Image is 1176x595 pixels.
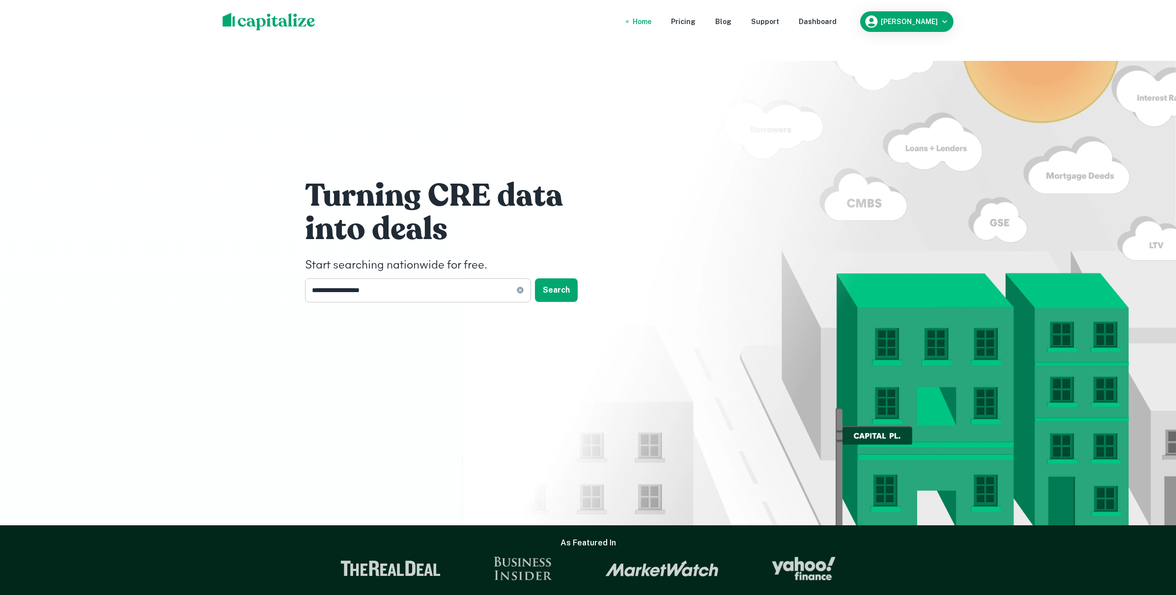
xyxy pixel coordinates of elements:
[881,18,938,25] h6: [PERSON_NAME]
[671,16,696,27] a: Pricing
[1127,516,1176,564] iframe: Chat Widget
[799,16,837,27] a: Dashboard
[860,11,953,32] button: [PERSON_NAME]
[535,278,578,302] button: Search
[633,16,651,27] a: Home
[751,16,779,27] a: Support
[772,557,836,580] img: Yahoo Finance
[305,210,600,249] h1: into deals
[494,557,553,580] img: Business Insider
[715,16,731,27] a: Blog
[305,257,600,274] h4: Start searching nationwide for free.
[340,561,441,576] img: The Real Deal
[223,13,315,30] img: capitalize-logo.png
[605,560,719,577] img: Market Watch
[560,537,616,549] h6: As Featured In
[305,176,600,216] h1: Turning CRE data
